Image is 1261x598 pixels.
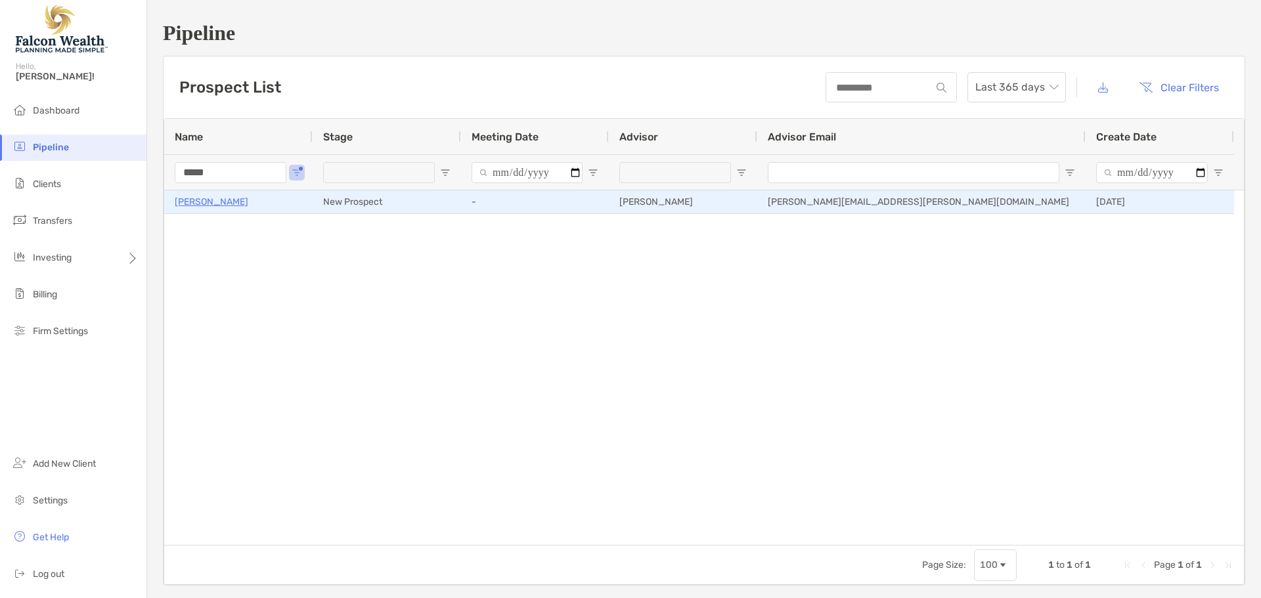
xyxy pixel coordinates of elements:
[33,326,88,337] span: Firm Settings
[292,167,302,178] button: Open Filter Menu
[33,568,64,580] span: Log out
[974,549,1017,581] div: Page Size
[16,5,108,53] img: Falcon Wealth Planning Logo
[12,565,28,581] img: logout icon
[1065,167,1075,178] button: Open Filter Menu
[975,73,1058,102] span: Last 365 days
[12,249,28,265] img: investing icon
[1096,131,1157,143] span: Create Date
[1129,73,1229,102] button: Clear Filters
[768,162,1059,183] input: Advisor Email Filter Input
[1178,559,1184,570] span: 1
[33,179,61,190] span: Clients
[12,492,28,507] img: settings icon
[1154,559,1176,570] span: Page
[1067,559,1073,570] span: 1
[163,21,1245,45] h1: Pipeline
[757,190,1086,213] div: [PERSON_NAME][EMAIL_ADDRESS][PERSON_NAME][DOMAIN_NAME]
[472,131,539,143] span: Meeting Date
[33,458,96,469] span: Add New Client
[175,162,286,183] input: Name Filter Input
[1096,162,1208,183] input: Create Date Filter Input
[33,105,79,116] span: Dashboard
[33,142,69,153] span: Pipeline
[619,131,658,143] span: Advisor
[1048,559,1054,570] span: 1
[1213,167,1224,178] button: Open Filter Menu
[12,102,28,117] img: dashboard icon
[588,167,598,178] button: Open Filter Menu
[175,131,203,143] span: Name
[33,495,68,506] span: Settings
[937,83,946,93] img: input icon
[768,131,836,143] span: Advisor Email
[1122,560,1133,570] div: First Page
[12,139,28,154] img: pipeline icon
[179,78,281,96] h3: Prospect List
[12,286,28,301] img: billing icon
[609,190,757,213] div: [PERSON_NAME]
[33,289,57,300] span: Billing
[323,131,353,143] span: Stage
[313,190,461,213] div: New Prospect
[1138,560,1149,570] div: Previous Page
[16,71,139,82] span: [PERSON_NAME]!
[175,194,248,210] a: [PERSON_NAME]
[980,559,998,570] div: 100
[922,559,966,570] div: Page Size:
[1185,559,1194,570] span: of
[1207,560,1218,570] div: Next Page
[1056,559,1065,570] span: to
[1074,559,1083,570] span: of
[33,252,72,263] span: Investing
[440,167,451,178] button: Open Filter Menu
[472,162,583,183] input: Meeting Date Filter Input
[12,455,28,471] img: add_new_client icon
[12,175,28,191] img: clients icon
[736,167,747,178] button: Open Filter Menu
[12,528,28,544] img: get-help icon
[12,212,28,228] img: transfers icon
[1196,559,1202,570] span: 1
[12,322,28,338] img: firm-settings icon
[1085,559,1091,570] span: 1
[461,190,609,213] div: -
[33,532,69,543] span: Get Help
[33,215,72,226] span: Transfers
[1086,190,1234,213] div: [DATE]
[1223,560,1233,570] div: Last Page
